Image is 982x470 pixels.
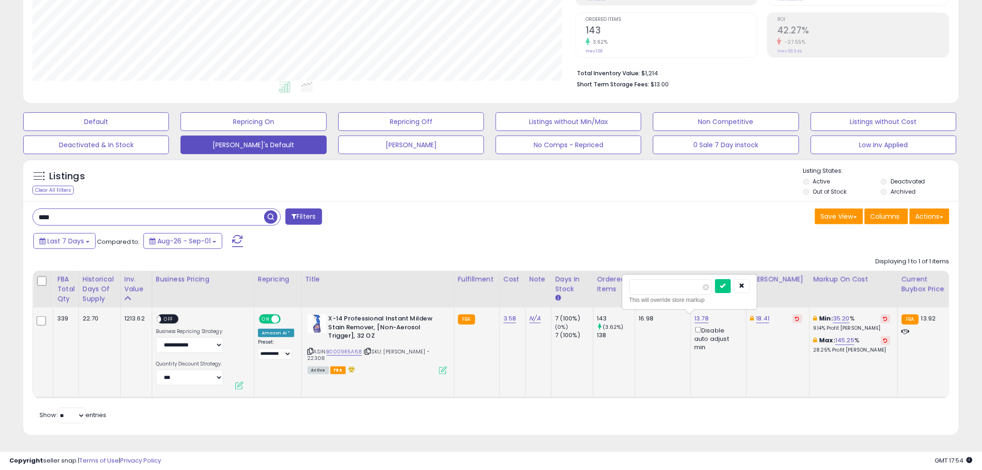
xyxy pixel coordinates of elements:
h5: Listings [49,170,85,183]
button: Non Competitive [653,112,799,131]
button: 0 Sale 7 Day instock [653,136,799,154]
span: 2025-09-9 17:54 GMT [935,456,973,465]
th: The percentage added to the cost of goods (COGS) that forms the calculator for Min & Max prices. [809,271,898,307]
button: Filters [285,209,322,225]
span: OFF [279,315,294,323]
b: X-14 Professional Instant Mildew Stain Remover, [Non-Aerosol Trigger], 32 OZ [329,314,441,343]
label: Business Repricing Strategy: [156,328,223,335]
button: No Comps - Repriced [496,136,641,154]
label: Active [813,177,830,185]
small: (3.62%) [603,323,624,331]
div: Disable auto adjust min [695,325,739,352]
small: Prev: 138 [586,48,602,54]
button: Aug-26 - Sep-01 [143,233,222,249]
small: -27.55% [782,39,806,46]
div: 1213.62 [124,314,145,323]
span: Ordered Items [586,17,757,22]
span: Last 7 Days [47,236,84,246]
button: Actions [910,209,950,224]
li: $1,214 [577,67,943,78]
span: Compared to: [97,237,140,246]
label: Archived [891,188,916,196]
div: % [814,336,891,353]
div: 7 (100%) [556,331,593,339]
div: This will override store markup [629,295,750,305]
span: ON [260,315,271,323]
div: Displaying 1 to 1 of 1 items [876,257,950,266]
button: Last 7 Days [33,233,96,249]
div: FBA Total Qty [57,274,75,304]
button: Save View [815,209,863,224]
div: Days In Stock [556,274,589,294]
span: OFF [161,315,176,323]
a: 18.41 [756,314,770,323]
div: Amazon AI * [258,329,294,337]
b: Total Inventory Value: [577,69,640,77]
button: Repricing Off [338,112,484,131]
span: Columns [871,212,900,221]
div: Fulfillment [458,274,496,284]
a: Privacy Policy [120,456,161,465]
button: Listings without Min/Max [496,112,641,131]
small: Days In Stock. [556,294,561,302]
label: Out of Stock [813,188,847,196]
div: Current Buybox Price [902,274,950,294]
a: B0009R5A68 [327,348,362,356]
i: hazardous material [346,366,355,372]
span: | SKU: [PERSON_NAME] - 22308 [308,348,430,362]
strong: Copyright [9,456,43,465]
div: [PERSON_NAME] [750,274,806,284]
div: % [814,314,891,332]
button: [PERSON_NAME] [338,136,484,154]
div: seller snap | | [9,457,161,465]
button: Columns [865,209,908,224]
h2: 143 [586,25,757,38]
span: Aug-26 - Sep-01 [157,236,211,246]
div: 143 [597,314,635,323]
div: 16.98 [639,314,684,323]
div: 339 [57,314,71,323]
div: ASIN: [308,314,447,373]
div: Inv. value [124,274,148,294]
div: Cost [504,274,522,284]
div: Repricing [258,274,297,284]
div: Note [530,274,548,284]
span: FBA [330,366,346,374]
div: Business Pricing [156,274,250,284]
label: Deactivated [891,177,925,185]
small: FBA [458,314,475,325]
div: 138 [597,331,635,339]
a: 3.58 [504,314,517,323]
h2: 42.27% [777,25,949,38]
b: Max: [820,336,836,345]
small: 3.62% [590,39,608,46]
button: Low Inv Applied [811,136,956,154]
span: 13.92 [921,314,936,323]
b: Short Term Storage Fees: [577,80,649,88]
a: Terms of Use [79,456,119,465]
p: Listing States: [803,167,959,176]
div: Historical Days Of Supply [83,274,116,304]
a: N/A [530,314,541,323]
a: 145.25 [835,336,854,345]
p: 28.25% Profit [PERSON_NAME] [814,347,891,353]
div: Preset: [258,339,294,360]
a: 13.78 [695,314,709,323]
p: 9.14% Profit [PERSON_NAME] [814,325,891,332]
small: FBA [902,314,919,325]
div: Markup on Cost [814,274,894,284]
b: Min: [820,314,833,323]
img: 414BT57HNPL._SL40_.jpg [308,314,326,333]
span: ROI [777,17,949,22]
button: [PERSON_NAME]'s Default [181,136,326,154]
a: 35.20 [833,314,850,323]
label: Quantity Discount Strategy: [156,361,223,367]
div: Title [305,274,450,284]
small: (0%) [556,323,569,331]
button: Repricing On [181,112,326,131]
button: Default [23,112,169,131]
div: 22.70 [83,314,113,323]
div: Ordered Items [597,274,631,294]
span: All listings currently available for purchase on Amazon [308,366,329,374]
div: 7 (100%) [556,314,593,323]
